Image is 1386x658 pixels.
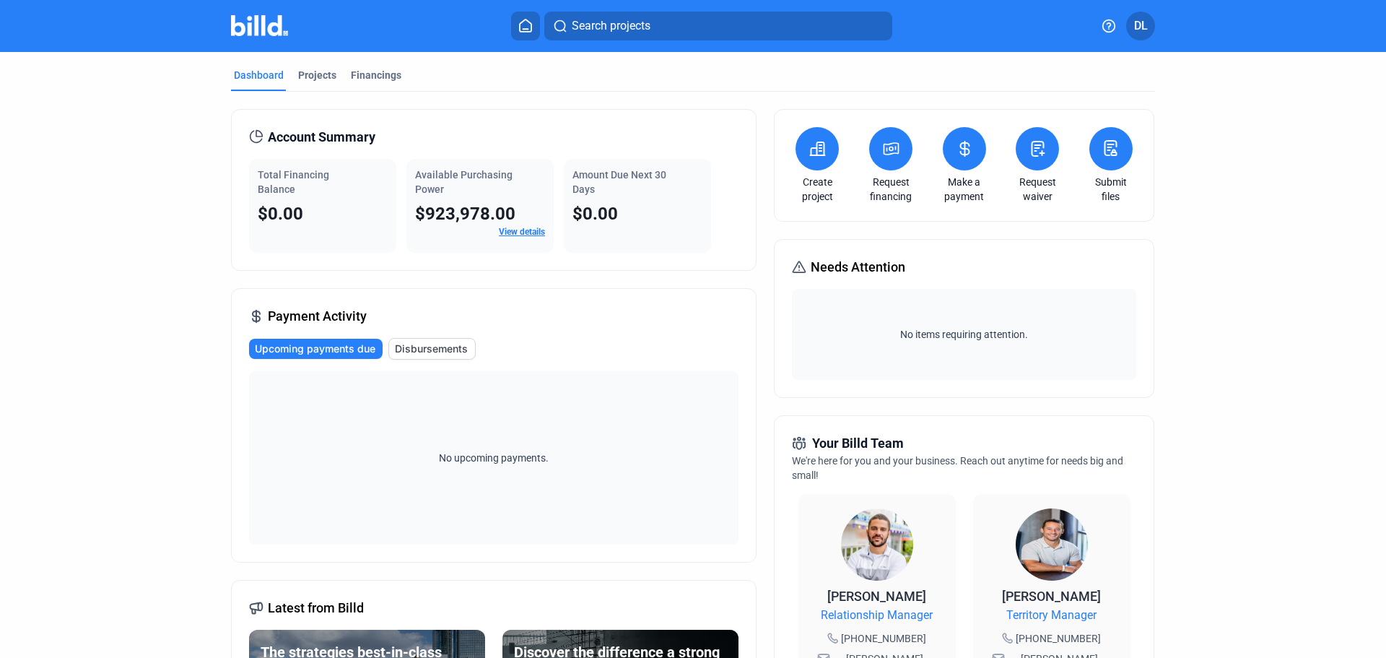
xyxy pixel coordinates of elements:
div: Projects [298,68,336,82]
img: Relationship Manager [841,508,913,581]
span: [PERSON_NAME] [827,589,926,604]
span: Upcoming payments due [255,342,375,356]
span: Disbursements [395,342,468,356]
span: Relationship Manager [821,607,933,624]
span: $923,978.00 [415,204,515,224]
button: Disbursements [388,338,476,360]
span: $0.00 [258,204,303,224]
span: We're here for you and your business. Reach out anytime for needs big and small! [792,455,1123,481]
span: Payment Activity [268,306,367,326]
span: Territory Manager [1006,607,1097,624]
span: Your Billd Team [812,433,904,454]
img: Territory Manager [1016,508,1088,581]
span: No upcoming payments. [430,451,558,465]
span: [PHONE_NUMBER] [1016,631,1101,646]
button: Upcoming payments due [249,339,383,359]
span: Needs Attention [811,257,905,277]
button: DL [1126,12,1155,40]
a: Submit files [1086,175,1136,204]
button: Search projects [544,12,892,40]
span: [PERSON_NAME] [1002,589,1101,604]
a: Request waiver [1012,175,1063,204]
img: Billd Company Logo [231,15,288,36]
span: Available Purchasing Power [415,169,513,195]
span: No items requiring attention. [798,327,1130,342]
a: Create project [792,175,842,204]
span: DL [1134,17,1148,35]
div: Financings [351,68,401,82]
span: Account Summary [268,127,375,147]
span: Total Financing Balance [258,169,329,195]
span: $0.00 [572,204,618,224]
span: [PHONE_NUMBER] [841,631,926,646]
span: Latest from Billd [268,598,364,618]
a: Make a payment [939,175,990,204]
a: View details [499,227,545,237]
div: Dashboard [234,68,284,82]
span: Amount Due Next 30 Days [572,169,666,195]
a: Request financing [866,175,916,204]
span: Search projects [572,17,650,35]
